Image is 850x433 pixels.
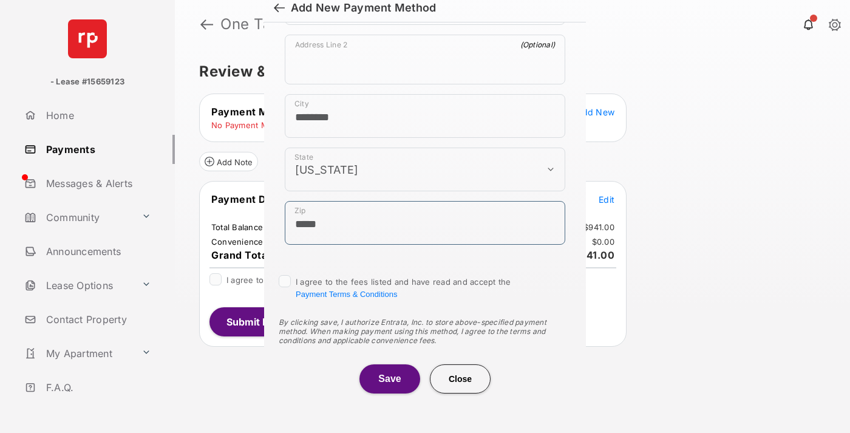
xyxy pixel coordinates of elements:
[285,201,565,245] div: payment_method_screening[postal_addresses][postalCode]
[291,1,436,15] div: Add New Payment Method
[359,364,420,394] button: Save
[296,290,397,299] button: I agree to the fees listed and have read and accept the
[285,94,565,138] div: payment_method_screening[postal_addresses][locality]
[430,364,491,394] button: Close
[285,35,565,84] div: payment_method_screening[postal_addresses][addressLine2]
[279,318,571,345] div: By clicking save, I authorize Entrata, Inc. to store above-specified payment method. When making ...
[296,277,511,299] span: I agree to the fees listed and have read and accept the
[285,148,565,191] div: payment_method_screening[postal_addresses][administrativeArea]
